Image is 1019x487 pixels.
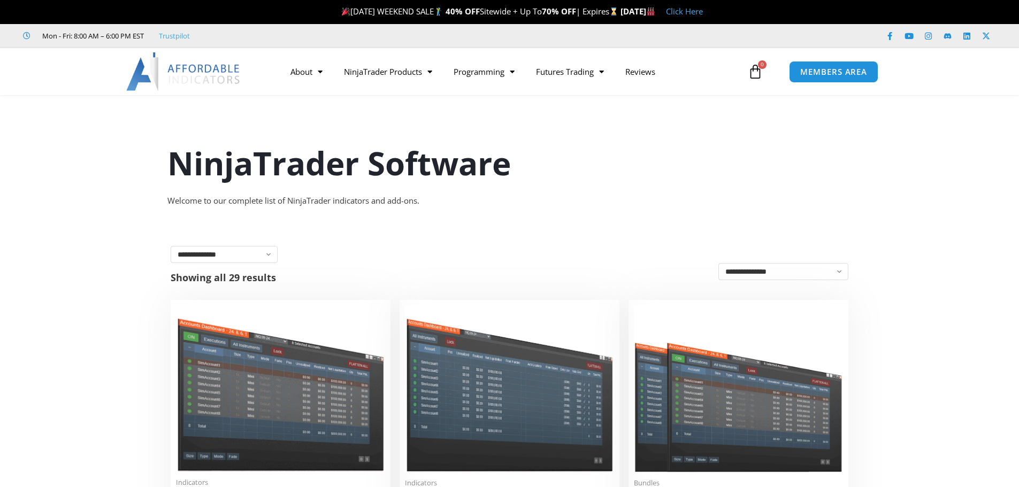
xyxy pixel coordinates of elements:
span: 0 [758,60,767,69]
h1: NinjaTrader Software [167,141,852,185]
span: MEMBERS AREA [800,68,867,76]
img: Accounts Dashboard Suite [634,305,843,472]
img: LogoAI | Affordable Indicators – NinjaTrader [126,52,241,91]
a: Programming [443,59,525,84]
a: Reviews [615,59,666,84]
img: 🏭 [647,7,655,16]
a: MEMBERS AREA [789,61,878,83]
a: Click Here [666,6,703,17]
span: Indicators [176,478,385,487]
a: 0 [732,56,779,87]
img: Duplicate Account Actions [176,305,385,471]
span: Mon - Fri: 8:00 AM – 6:00 PM EST [40,29,144,42]
select: Shop order [718,263,848,280]
nav: Menu [280,59,745,84]
strong: [DATE] [620,6,655,17]
img: Account Risk Manager [405,305,614,471]
a: Trustpilot [159,29,190,42]
strong: 40% OFF [446,6,480,17]
img: 🏌️‍♂️ [434,7,442,16]
a: Futures Trading [525,59,615,84]
p: Showing all 29 results [171,273,276,282]
img: 🎉 [342,7,350,16]
strong: 70% OFF [542,6,576,17]
div: Welcome to our complete list of NinjaTrader indicators and add-ons. [167,194,852,208]
a: NinjaTrader Products [333,59,443,84]
span: [DATE] WEEKEND SALE Sitewide + Up To | Expires [339,6,620,17]
a: About [280,59,333,84]
img: ⌛ [610,7,618,16]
